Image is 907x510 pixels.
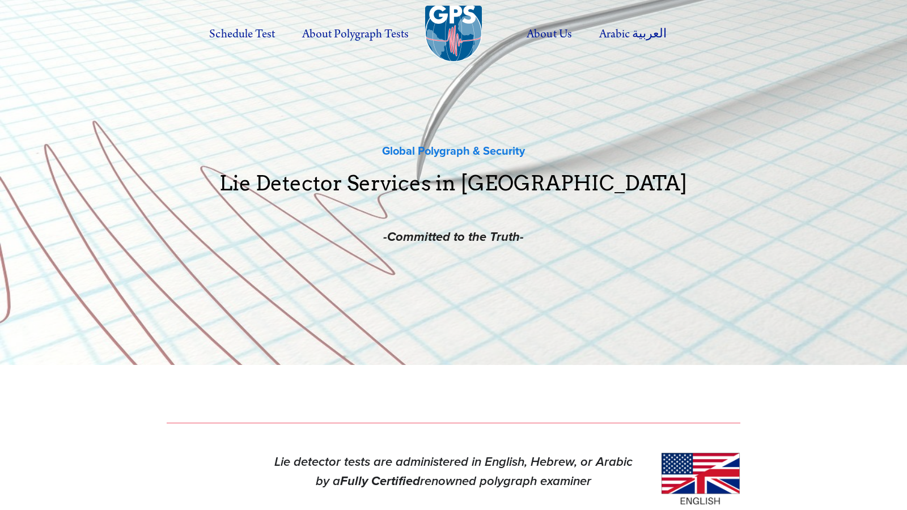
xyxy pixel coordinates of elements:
[382,142,525,159] strong: Global Polygraph & Security
[274,454,633,489] em: Lie detector tests are administered in English, Hebrew, or Arabic by a
[514,19,584,50] label: About Us
[290,19,421,50] label: About Polygraph Tests
[383,229,524,245] em: -Committed to the Truth-
[420,474,591,489] em: renowned polygraph examiner
[425,6,482,62] img: Global Polygraph & Security
[340,474,420,490] em: Fully Certified
[167,173,740,214] h1: Lie Detector Services in [GEOGRAPHIC_DATA]
[197,19,287,50] a: Schedule Test
[587,19,679,50] label: Arabic العربية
